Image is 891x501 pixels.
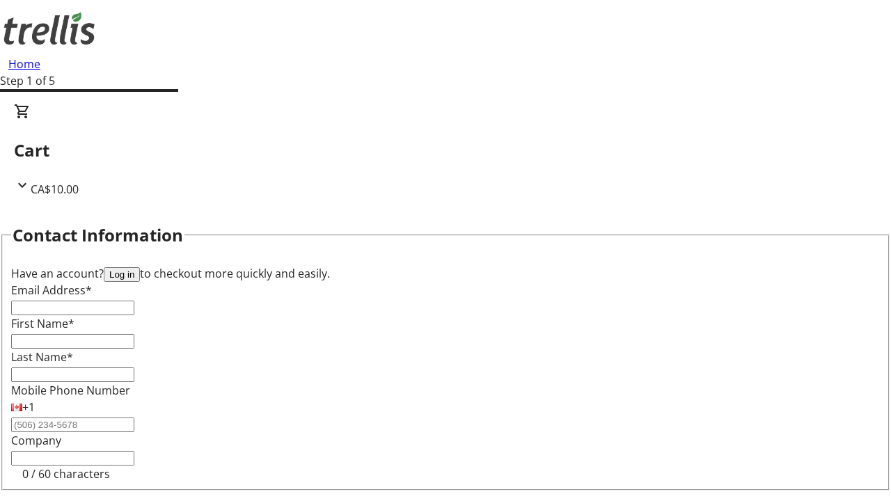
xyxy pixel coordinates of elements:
label: Mobile Phone Number [11,383,130,398]
span: CA$10.00 [31,182,79,197]
div: CartCA$10.00 [14,103,877,198]
tr-character-limit: 0 / 60 characters [22,466,110,482]
input: (506) 234-5678 [11,417,134,432]
label: Last Name* [11,349,73,365]
label: Company [11,433,61,448]
button: Log in [104,267,140,282]
label: First Name* [11,316,74,331]
label: Email Address* [11,283,92,298]
div: Have an account? to checkout more quickly and easily. [11,265,880,282]
h2: Cart [14,138,877,163]
h2: Contact Information [13,223,183,248]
